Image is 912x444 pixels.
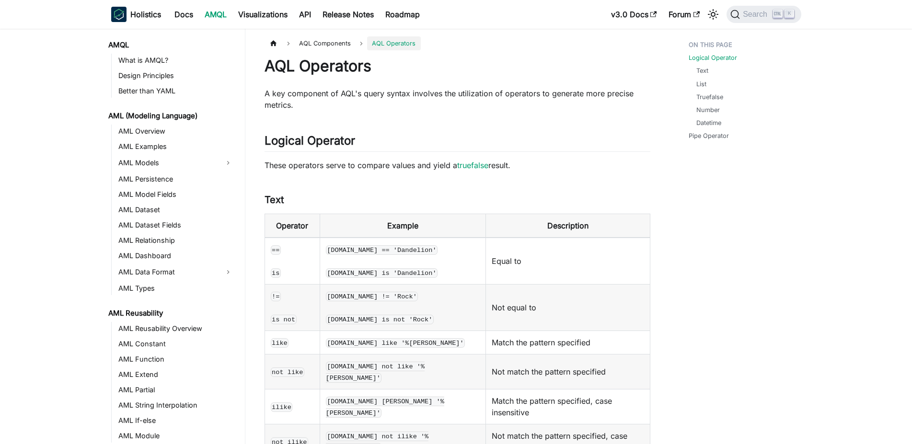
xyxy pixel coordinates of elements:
[320,214,485,238] th: Example
[326,245,438,255] code: [DOMAIN_NAME] == 'Dandelion'
[271,338,289,348] code: like
[293,7,317,22] a: API
[102,29,245,444] nav: Docs sidebar
[271,402,293,412] code: ilike
[265,214,320,238] th: Operator
[115,84,237,98] a: Better than YAML
[740,10,773,19] span: Search
[115,264,219,280] a: AML Data Format
[219,264,237,280] button: Expand sidebar category 'AML Data Format'
[115,282,237,295] a: AML Types
[326,338,465,348] code: [DOMAIN_NAME] like '%[PERSON_NAME]'
[219,155,237,171] button: Expand sidebar category 'AML Models'
[115,414,237,427] a: AML If-else
[115,337,237,351] a: AML Constant
[271,292,281,301] code: !=
[326,397,444,418] code: [DOMAIN_NAME] [PERSON_NAME] '%[PERSON_NAME]'
[271,367,304,377] code: not like
[265,36,650,50] nav: Breadcrumbs
[317,7,380,22] a: Release Notes
[663,7,705,22] a: Forum
[605,7,663,22] a: v3.0 Docs
[696,118,721,127] a: Datetime
[326,292,418,301] code: [DOMAIN_NAME] != 'Rock'
[485,354,650,389] td: Not match the pattern specified
[326,268,438,278] code: [DOMAIN_NAME] is 'Dandelion'
[326,362,425,383] code: [DOMAIN_NAME] not like '%[PERSON_NAME]'
[111,7,127,22] img: Holistics
[115,368,237,381] a: AML Extend
[115,322,237,335] a: AML Reusability Overview
[485,214,650,238] th: Description
[199,7,232,22] a: AMQL
[696,66,708,75] a: Text
[115,429,237,443] a: AML Module
[271,245,281,255] code: ==
[115,398,237,412] a: AML String Interpolation
[457,160,488,170] a: truefalse
[265,36,283,50] a: Home page
[130,9,161,20] b: Holistics
[105,109,237,123] a: AML (Modeling Language)
[115,155,219,171] a: AML Models
[696,80,706,89] a: List
[115,140,237,153] a: AML Examples
[115,249,237,262] a: AML Dashboard
[689,53,737,62] a: Logical Operator
[115,125,237,138] a: AML Overview
[115,69,237,82] a: Design Principles
[265,134,650,152] h2: Logical Operator
[696,92,723,102] a: Truefalse
[485,238,650,285] td: Equal to
[785,10,794,18] kbd: K
[265,88,650,111] p: A key component of AQL's query syntax involves the utilization of operators to generate more prec...
[727,6,801,23] button: Search (Ctrl+K)
[696,105,720,114] a: Number
[485,331,650,354] td: Match the pattern specified
[105,38,237,52] a: AMQL
[326,315,434,324] code: [DOMAIN_NAME] is not 'Rock'
[115,188,237,201] a: AML Model Fields
[689,131,729,140] a: Pipe Operator
[115,203,237,216] a: AML Dataset
[111,7,161,22] a: HolisticsHolistics
[232,7,293,22] a: Visualizations
[115,353,237,366] a: AML Function
[485,285,650,331] td: Not equal to
[271,315,297,324] code: is not
[705,7,721,22] button: Switch between dark and light mode (currently light mode)
[115,172,237,186] a: AML Persistence
[485,389,650,424] td: Match the pattern specified, case insensitive
[367,36,420,50] span: AQL Operators
[271,268,281,278] code: is
[105,307,237,320] a: AML Reusability
[265,194,650,206] h3: Text
[169,7,199,22] a: Docs
[265,57,650,76] h1: AQL Operators
[115,218,237,232] a: AML Dataset Fields
[265,159,650,171] p: These operators serve to compare values and yield a result.
[115,383,237,397] a: AML Partial
[115,234,237,247] a: AML Relationship
[115,54,237,67] a: What is AMQL?
[294,36,356,50] span: AQL Components
[380,7,426,22] a: Roadmap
